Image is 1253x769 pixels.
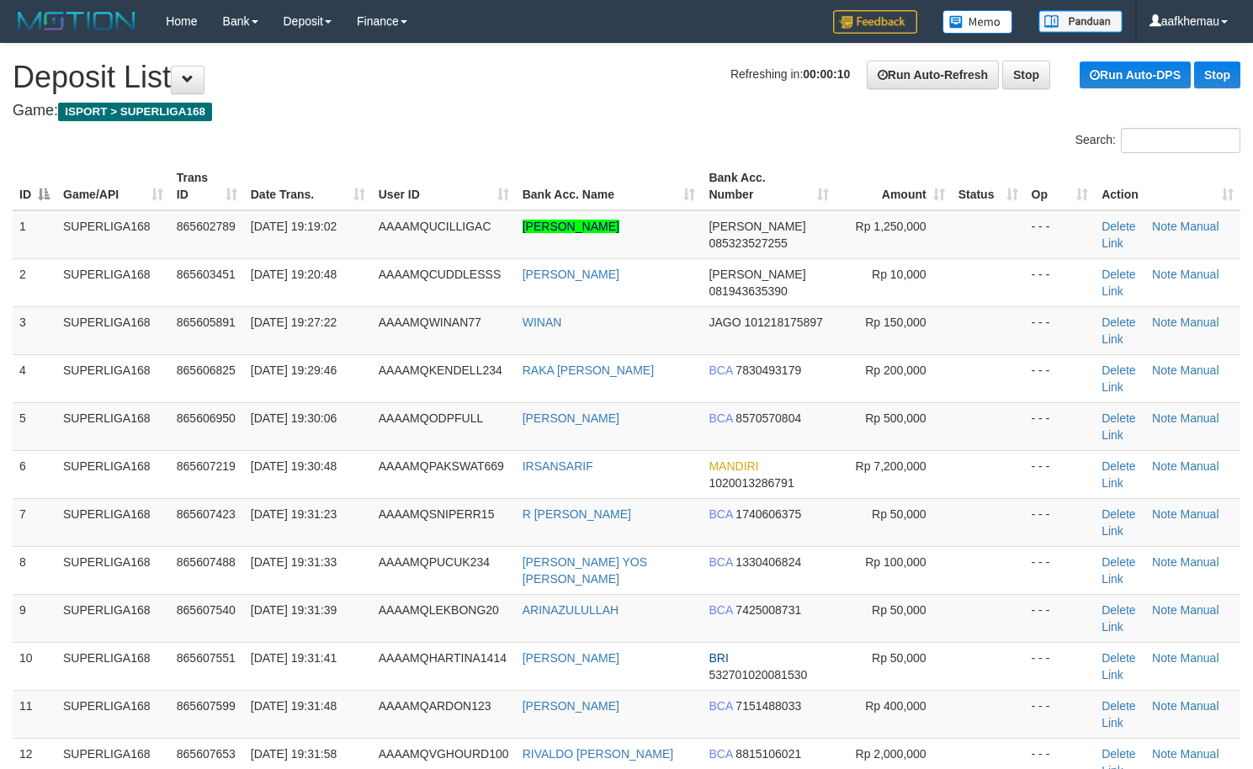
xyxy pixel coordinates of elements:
td: - - - [1025,690,1096,738]
span: [DATE] 19:31:48 [251,699,337,713]
span: BCA [709,699,732,713]
span: Copy 8570570804 to clipboard [735,411,801,425]
span: AAAAMQKENDELL234 [379,363,502,377]
a: Note [1152,747,1177,761]
span: BCA [709,363,732,377]
span: Rp 200,000 [865,363,926,377]
span: Copy 1740606375 to clipboard [735,507,801,521]
td: SUPERLIGA168 [56,258,170,306]
td: - - - [1025,306,1096,354]
label: Search: [1075,128,1240,153]
span: Copy 7425008731 to clipboard [735,603,801,617]
a: RAKA [PERSON_NAME] [523,363,654,377]
a: Delete [1102,651,1135,665]
a: Manual Link [1102,507,1218,538]
span: Rp 7,200,000 [856,459,926,473]
a: Run Auto-DPS [1080,61,1191,88]
td: SUPERLIGA168 [56,594,170,642]
h1: Deposit List [13,61,1240,94]
span: [DATE] 19:29:46 [251,363,337,377]
a: Manual Link [1102,555,1218,586]
span: 865606825 [177,363,236,377]
a: Delete [1102,316,1135,329]
th: Action: activate to sort column ascending [1095,162,1240,210]
td: SUPERLIGA168 [56,450,170,498]
td: - - - [1025,546,1096,594]
td: 11 [13,690,56,738]
span: Refreshing in: [730,67,850,81]
td: - - - [1025,258,1096,306]
span: Copy 7830493179 to clipboard [735,363,801,377]
a: Manual Link [1102,651,1218,681]
td: - - - [1025,354,1096,402]
a: Delete [1102,699,1135,713]
span: Copy 7151488033 to clipboard [735,699,801,713]
th: Status: activate to sort column ascending [952,162,1025,210]
h4: Game: [13,103,1240,119]
td: - - - [1025,402,1096,450]
a: Manual Link [1102,220,1218,250]
th: Op: activate to sort column ascending [1025,162,1096,210]
td: - - - [1025,642,1096,690]
span: JAGO [709,316,741,329]
span: Rp 50,000 [872,651,926,665]
span: 865607219 [177,459,236,473]
span: Copy 8815106021 to clipboard [735,747,801,761]
span: Rp 100,000 [865,555,926,569]
span: [DATE] 19:31:23 [251,507,337,521]
span: 865607653 [177,747,236,761]
a: Manual Link [1102,268,1218,298]
td: - - - [1025,498,1096,546]
a: Note [1152,699,1177,713]
a: Note [1152,316,1177,329]
span: [DATE] 19:31:39 [251,603,337,617]
span: 865607488 [177,555,236,569]
a: Note [1152,603,1177,617]
a: R [PERSON_NAME] [523,507,631,521]
a: Note [1152,220,1177,233]
span: BCA [709,411,732,425]
a: Note [1152,268,1177,281]
a: Delete [1102,747,1135,761]
span: [PERSON_NAME] [709,220,805,233]
td: SUPERLIGA168 [56,642,170,690]
a: WINAN [523,316,562,329]
th: Trans ID: activate to sort column ascending [170,162,244,210]
span: AAAAMQHARTINA1414 [379,651,507,665]
span: 865607540 [177,603,236,617]
a: Manual Link [1102,603,1218,634]
a: [PERSON_NAME] [523,411,619,425]
span: Rp 50,000 [872,507,926,521]
img: MOTION_logo.png [13,8,141,34]
span: AAAAMQPAKSWAT669 [379,459,504,473]
th: User ID: activate to sort column ascending [372,162,516,210]
th: Amount: activate to sort column ascending [836,162,952,210]
a: Note [1152,411,1177,425]
td: 9 [13,594,56,642]
a: Delete [1102,555,1135,569]
span: AAAAMQCUDDLESSS [379,268,501,281]
th: Bank Acc. Number: activate to sort column ascending [702,162,836,210]
span: [DATE] 19:30:48 [251,459,337,473]
span: Rp 1,250,000 [856,220,926,233]
span: 865603451 [177,268,236,281]
span: Copy 085323527255 to clipboard [709,236,787,250]
span: AAAAMQSNIPERR15 [379,507,495,521]
a: Stop [1002,61,1050,89]
a: [PERSON_NAME] [523,268,619,281]
span: [DATE] 19:27:22 [251,316,337,329]
a: Note [1152,507,1177,521]
a: RIVALDO [PERSON_NAME] [523,747,673,761]
span: BCA [709,507,732,521]
th: Game/API: activate to sort column ascending [56,162,170,210]
td: SUPERLIGA168 [56,498,170,546]
a: Run Auto-Refresh [867,61,999,89]
th: Bank Acc. Name: activate to sort column ascending [516,162,703,210]
td: SUPERLIGA168 [56,690,170,738]
td: 2 [13,258,56,306]
td: 7 [13,498,56,546]
td: SUPERLIGA168 [56,354,170,402]
span: 865602789 [177,220,236,233]
a: Manual Link [1102,699,1218,729]
td: SUPERLIGA168 [56,306,170,354]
